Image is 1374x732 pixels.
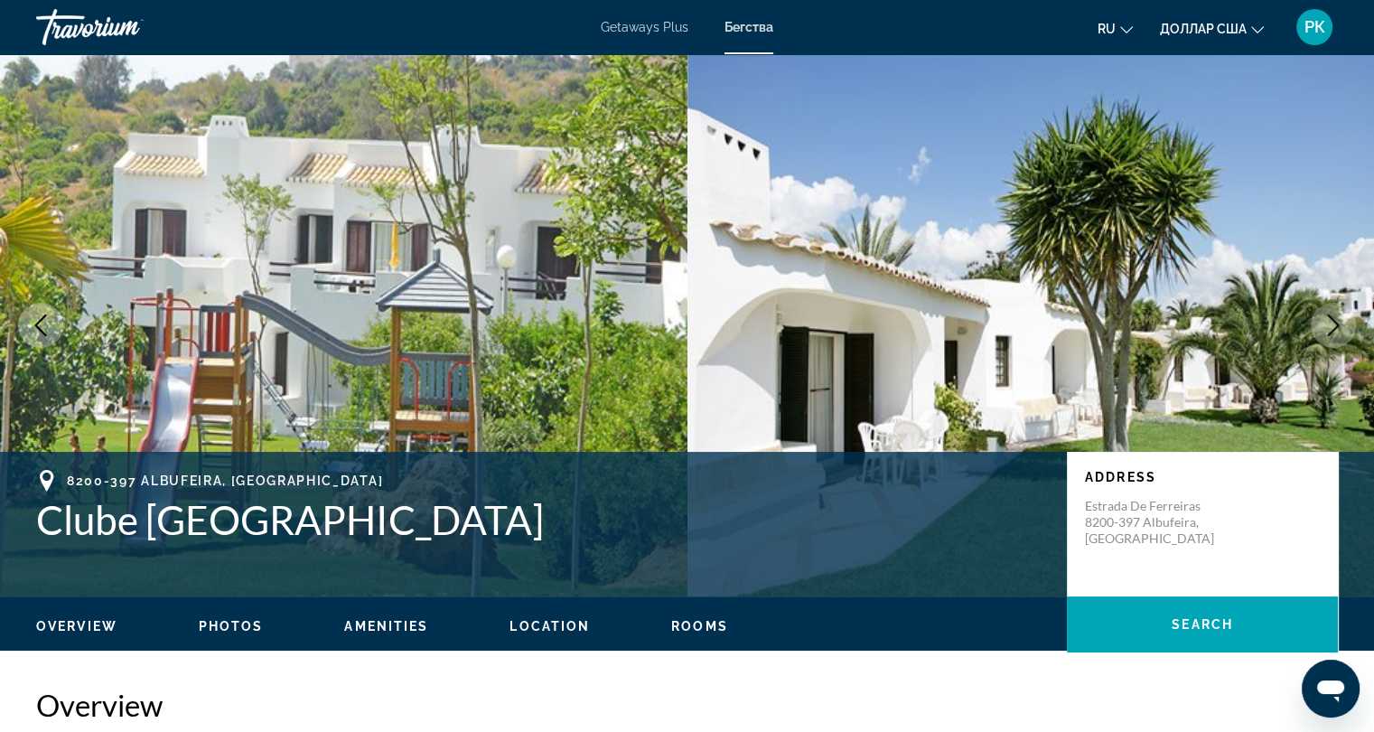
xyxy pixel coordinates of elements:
[18,303,63,348] button: Previous image
[671,618,728,634] button: Rooms
[1067,596,1338,652] button: Search
[1085,498,1229,547] p: Estrada de Ferreiras 8200-397 Albufeira, [GEOGRAPHIC_DATA]
[671,619,728,633] span: Rooms
[36,618,117,634] button: Overview
[199,619,264,633] span: Photos
[1304,17,1325,36] font: РК
[1172,617,1233,632] span: Search
[1098,22,1116,36] font: ru
[509,618,590,634] button: Location
[199,618,264,634] button: Photos
[601,20,688,34] a: Getaways Plus
[36,496,1049,543] h1: Clube [GEOGRAPHIC_DATA]
[1098,15,1133,42] button: Изменить язык
[36,4,217,51] a: Травориум
[509,619,590,633] span: Location
[344,618,428,634] button: Amenities
[724,20,773,34] a: Бегства
[36,619,117,633] span: Overview
[1311,303,1356,348] button: Next image
[67,474,383,488] span: 8200-397 Albufeira, [GEOGRAPHIC_DATA]
[344,619,428,633] span: Amenities
[1302,660,1360,718] iframe: Кнопка запуска окна обмена сообщениями
[1160,22,1247,36] font: доллар США
[1291,8,1338,46] button: Меню пользователя
[1160,15,1264,42] button: Изменить валюту
[1085,470,1320,484] p: Address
